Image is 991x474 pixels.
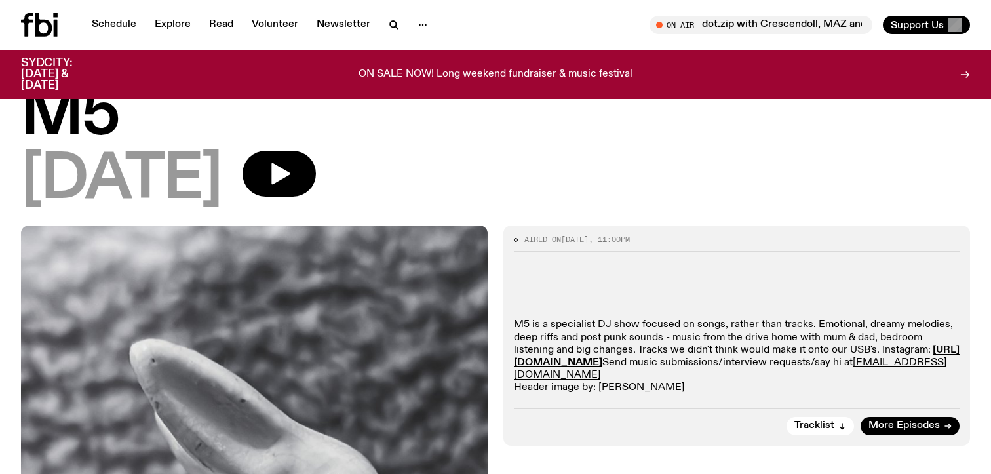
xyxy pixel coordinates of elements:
span: [DATE] [21,151,222,210]
h1: M5 [21,87,970,146]
span: , 11:00pm [589,234,630,245]
button: Support Us [883,16,970,34]
button: On Airdot.zip with Crescendoll, MAZ and 3URIE [650,16,872,34]
p: ON SALE NOW! Long weekend fundraiser & music festival [359,69,632,81]
a: Explore [147,16,199,34]
span: Aired on [524,234,561,245]
p: M5 is a specialist DJ show focused on songs, rather than tracks. Emotional, dreamy melodies, deep... [514,319,960,394]
a: Read [201,16,241,34]
button: Tracklist [787,417,854,435]
a: Schedule [84,16,144,34]
span: [DATE] [561,234,589,245]
a: Newsletter [309,16,378,34]
span: More Episodes [868,421,940,431]
a: Volunteer [244,16,306,34]
span: Support Us [891,19,944,31]
a: More Episodes [861,417,960,435]
h3: SYDCITY: [DATE] & [DATE] [21,58,105,91]
span: Tracklist [794,421,834,431]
